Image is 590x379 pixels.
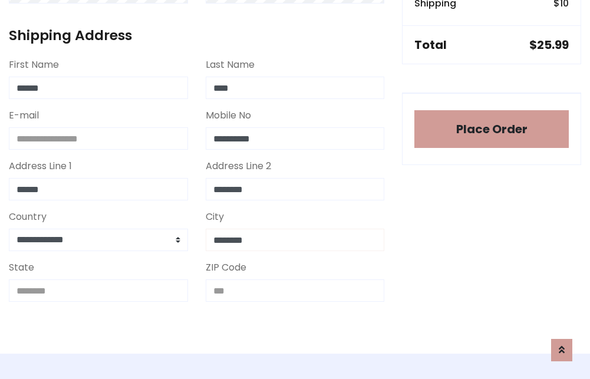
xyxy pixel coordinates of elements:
[206,58,255,72] label: Last Name
[414,110,569,148] button: Place Order
[529,38,569,52] h5: $
[206,108,251,123] label: Mobile No
[206,159,271,173] label: Address Line 2
[206,210,224,224] label: City
[9,27,384,44] h4: Shipping Address
[9,58,59,72] label: First Name
[9,108,39,123] label: E-mail
[414,38,447,52] h5: Total
[206,261,246,275] label: ZIP Code
[9,159,72,173] label: Address Line 1
[9,210,47,224] label: Country
[537,37,569,53] span: 25.99
[9,261,34,275] label: State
